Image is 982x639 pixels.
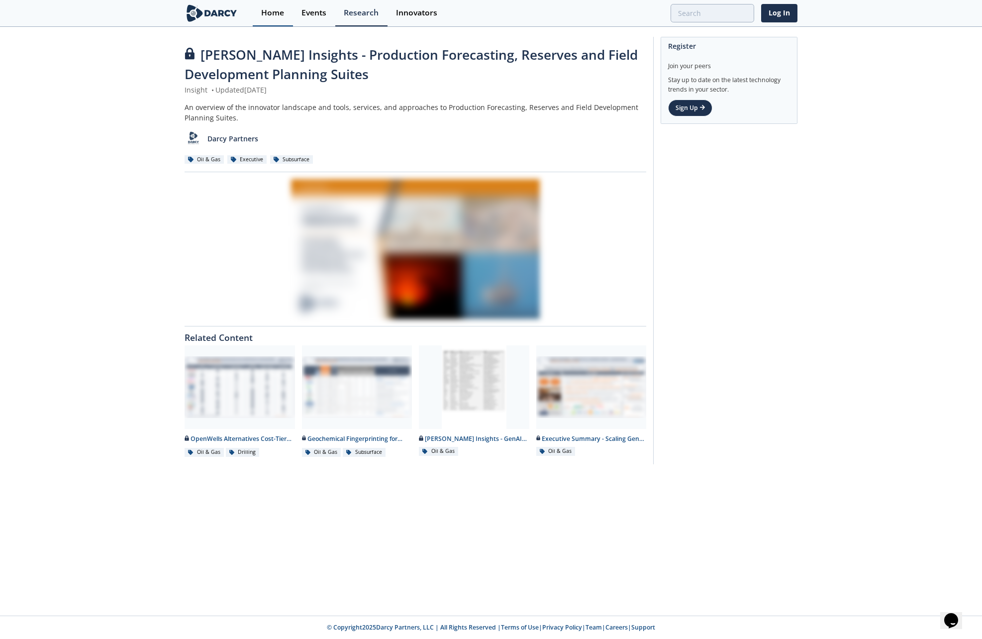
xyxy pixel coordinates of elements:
span: • [209,85,215,95]
iframe: chat widget [940,599,972,629]
div: Join your peers [668,55,790,71]
div: Geochemical Fingerprinting for Production Allocation - Innovator Comparison [302,434,412,443]
div: Oil & Gas [185,448,224,457]
a: Sign Up [668,100,712,116]
a: Terms of Use [501,623,539,632]
a: OpenWells Alternatives Cost-Tiered Framework & Capability Comparison - Innovator Landscape previe... [181,345,298,457]
a: Geochemical Fingerprinting for Production Allocation - Innovator Comparison preview Geochemical F... [298,345,416,457]
p: Darcy Partners [207,133,258,144]
a: Privacy Policy [542,623,582,632]
input: Advanced Search [671,4,754,22]
div: OpenWells Alternatives Cost-Tiered Framework & Capability Comparison - Innovator Landscape [185,434,295,443]
div: Home [261,9,284,17]
a: Team [586,623,602,632]
div: Register [668,37,790,55]
a: Log In [761,4,797,22]
div: Subsurface [343,448,386,457]
div: An overview of the innovator landscape and tools, services, and approaches to Production Forecast... [185,102,646,123]
div: Oil & Gas [185,155,224,164]
div: Oil & Gas [419,447,458,456]
div: Innovators [396,9,437,17]
div: Subsurface [270,155,313,164]
a: Careers [605,623,628,632]
div: Related Content [185,326,646,342]
p: © Copyright 2025 Darcy Partners, LLC | All Rights Reserved | | | | | [123,623,859,632]
div: [PERSON_NAME] Insights - GenAI Cohort List & Contact Info [419,434,529,443]
div: Oil & Gas [536,447,576,456]
a: Executive Summary - Scaling GenAI in O&G preview Executive Summary - Scaling GenAI in O&G Oil & Gas [533,345,650,457]
div: Oil & Gas [302,448,341,457]
a: Darcy Insights - GenAI Cohort List & Contact Info preview [PERSON_NAME] Insights - GenAI Cohort L... [415,345,533,457]
div: Stay up to date on the latest technology trends in your sector. [668,71,790,94]
div: Research [344,9,379,17]
a: Support [631,623,655,632]
div: Executive [227,155,267,164]
span: [PERSON_NAME] Insights - Production Forecasting, Reserves and Field Development Planning Suites [185,46,638,83]
div: Executive Summary - Scaling GenAI in O&G [536,434,647,443]
img: logo-wide.svg [185,4,239,22]
div: Drilling [226,448,260,457]
div: Events [301,9,326,17]
div: Insight Updated [DATE] [185,85,646,95]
